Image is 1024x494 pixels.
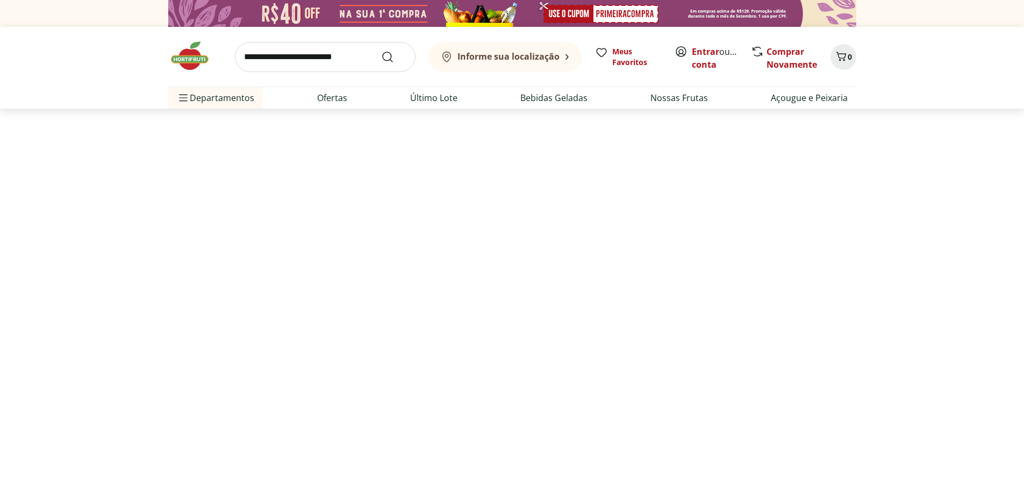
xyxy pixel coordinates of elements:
b: Informe sua localização [457,51,560,62]
a: Criar conta [692,46,751,70]
button: Informe sua localização [428,42,582,72]
a: Comprar Novamente [767,46,817,70]
button: Carrinho [830,44,856,70]
a: Último Lote [410,91,457,104]
a: Bebidas Geladas [520,91,588,104]
a: Meus Favoritos [595,46,662,68]
button: Menu [177,85,190,111]
span: ou [692,45,740,71]
span: Departamentos [177,85,254,111]
img: Hortifruti [168,40,222,72]
a: Açougue e Peixaria [771,91,848,104]
input: search [235,42,416,72]
button: Submit Search [381,51,407,63]
span: 0 [848,52,852,62]
a: Ofertas [317,91,347,104]
span: Meus Favoritos [612,46,662,68]
a: Entrar [692,46,719,58]
a: Nossas Frutas [650,91,708,104]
